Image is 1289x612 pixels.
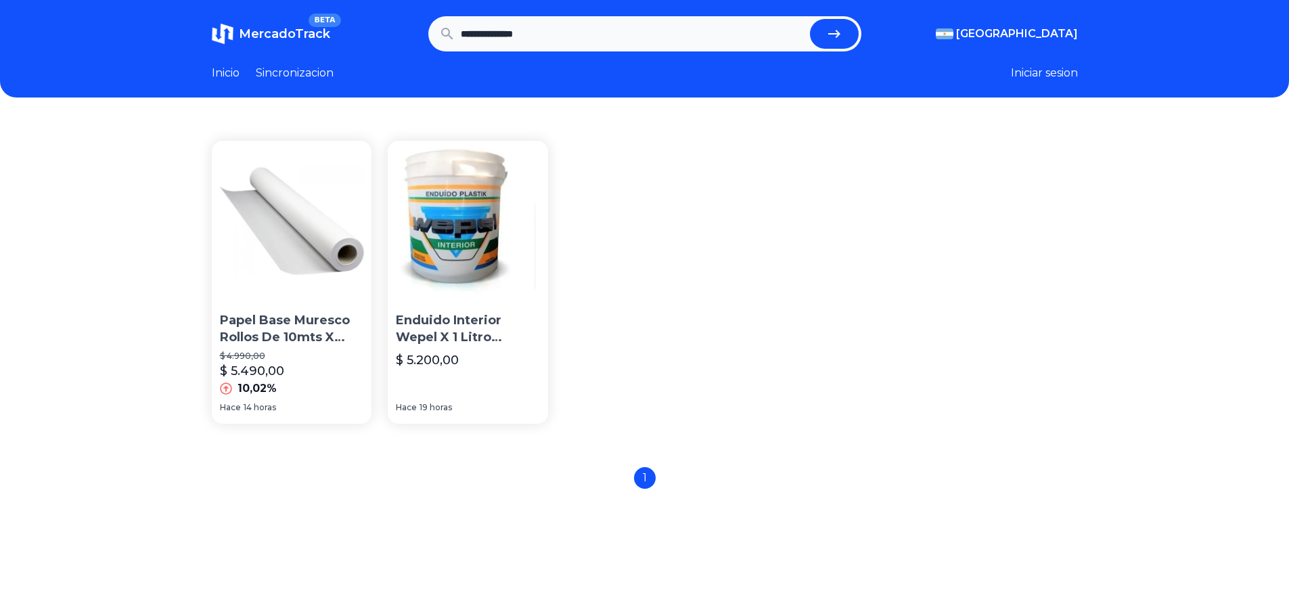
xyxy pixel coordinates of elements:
[388,141,548,301] img: Enduido Interior Wepel X 1 Litro Medrano Factory
[936,26,1078,42] button: [GEOGRAPHIC_DATA]
[936,28,953,39] img: Argentina
[220,351,364,362] p: $ 4.990,00
[396,351,459,370] p: $ 5.200,00
[212,141,372,424] a: Papel Base Muresco Rollos De 10mts X 0.55mts Medrano FactoryPapel Base Muresco Rollos De 10mts X ...
[239,26,330,41] span: MercadoTrack
[212,23,233,45] img: MercadoTrack
[238,380,277,397] p: 10,02%
[396,402,417,413] span: Hace
[956,26,1078,42] span: [GEOGRAPHIC_DATA]
[212,23,330,45] a: MercadoTrackBETA
[396,312,540,346] p: Enduido Interior Wepel X 1 Litro [PERSON_NAME] Factory
[212,65,240,81] a: Inicio
[220,362,284,380] p: $ 5.490,00
[1011,65,1078,81] button: Iniciar sesion
[388,141,548,424] a: Enduido Interior Wepel X 1 Litro Medrano Factory Enduido Interior Wepel X 1 Litro [PERSON_NAME] F...
[256,65,334,81] a: Sincronizacion
[220,402,241,413] span: Hace
[244,402,276,413] span: 14 horas
[220,312,364,346] p: Papel Base Muresco Rollos De 10mts X 0.55mts [PERSON_NAME] Factory
[420,402,452,413] span: 19 horas
[212,141,372,301] img: Papel Base Muresco Rollos De 10mts X 0.55mts Medrano Factory
[309,14,340,27] span: BETA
